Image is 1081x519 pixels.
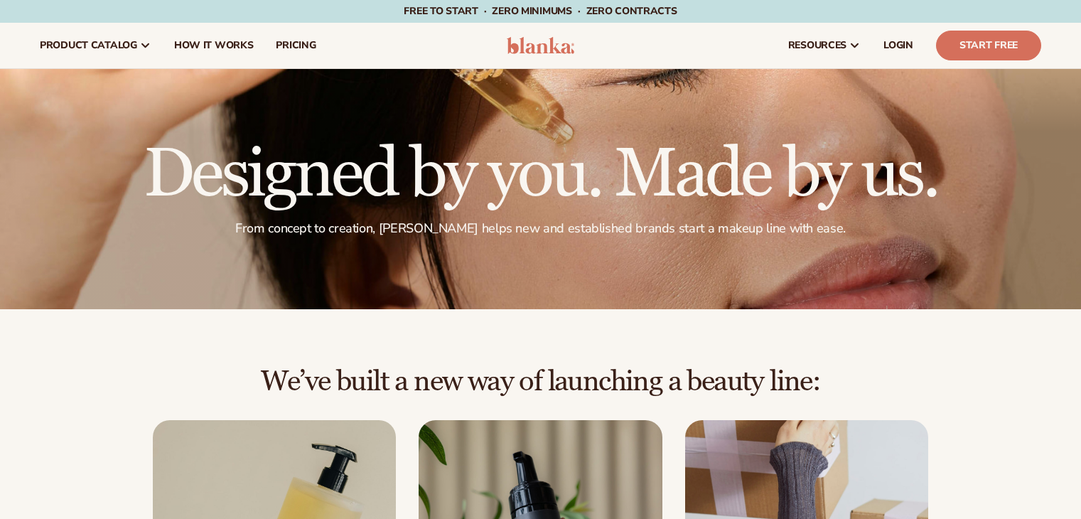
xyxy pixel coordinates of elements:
[28,23,163,68] a: product catalog
[144,220,937,237] p: From concept to creation, [PERSON_NAME] helps new and established brands start a makeup line with...
[788,40,846,51] span: resources
[404,4,677,18] span: Free to start · ZERO minimums · ZERO contracts
[883,40,913,51] span: LOGIN
[163,23,265,68] a: How It Works
[507,37,574,54] img: logo
[40,40,137,51] span: product catalog
[264,23,327,68] a: pricing
[276,40,316,51] span: pricing
[872,23,925,68] a: LOGIN
[936,31,1041,60] a: Start Free
[40,366,1041,397] h2: We’ve built a new way of launching a beauty line:
[174,40,254,51] span: How It Works
[144,141,937,209] h1: Designed by you. Made by us.
[777,23,872,68] a: resources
